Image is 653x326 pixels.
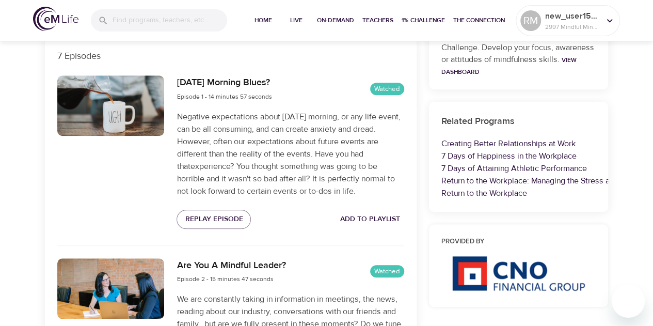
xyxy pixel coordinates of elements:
[336,210,404,229] button: Add to Playlist
[441,176,648,186] a: Return to the Workplace: Managing the Stress and Anxiety
[441,30,596,77] p: Enhance your mental well-being with eMCC Challenge. Develop your focus, awareness or attitudes of...
[441,163,587,174] a: 7 Days of Attaining Athletic Performance
[177,75,272,90] h6: [DATE] Morning Blues?
[177,258,285,273] h6: Are You A Mindful Leader?
[441,151,577,161] a: 7 Days of Happiness in the Workplace
[402,15,445,26] span: 1% Challenge
[177,210,251,229] button: Replay Episode
[370,267,404,276] span: Watched
[362,15,393,26] span: Teachers
[284,15,309,26] span: Live
[177,275,273,283] span: Episode 2 - 15 minutes 47 seconds
[251,15,276,26] span: Home
[177,92,272,101] span: Episode 1 - 14 minutes 57 seconds
[177,111,404,197] p: Negative expectations about [DATE] morning, or any life event, can be all consuming, and can crea...
[441,188,527,198] a: Return to the Workplace
[370,84,404,94] span: Watched
[441,114,596,129] h6: Related Programs
[340,213,400,226] span: Add to Playlist
[612,285,645,318] iframe: Button to launch messaging window
[441,138,576,149] a: Creating Better Relationships at Work
[57,49,404,63] p: 7 Episodes
[520,10,541,31] div: RM
[452,256,585,291] img: CNO%20logo.png
[441,237,596,247] h6: Provided by
[317,15,354,26] span: On-Demand
[545,10,600,22] p: new_user1566398461
[33,7,78,31] img: logo
[113,9,227,32] input: Find programs, teachers, etc...
[441,56,577,76] a: View Dashboard
[185,213,243,226] span: Replay Episode
[453,15,505,26] span: The Connection
[545,22,600,32] p: 2997 Mindful Minutes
